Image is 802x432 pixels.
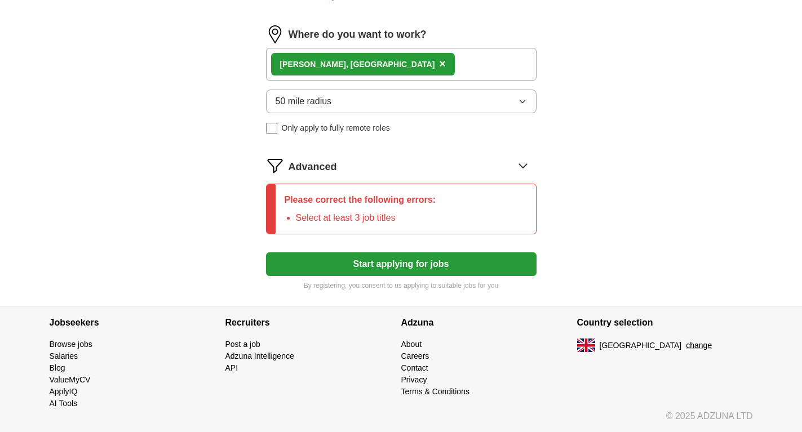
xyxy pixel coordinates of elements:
[577,307,753,339] h4: Country selection
[50,363,65,372] a: Blog
[289,159,337,175] span: Advanced
[266,280,537,291] p: By registering, you consent to us applying to suitable jobs for you
[41,409,762,432] div: © 2025 ADZUNA LTD
[686,340,712,351] button: change
[225,340,260,349] a: Post a job
[401,351,429,360] a: Careers
[289,27,427,42] label: Where do you want to work?
[225,363,238,372] a: API
[285,193,436,207] p: Please correct the following errors:
[401,375,427,384] a: Privacy
[266,157,284,175] img: filter
[600,340,682,351] span: [GEOGRAPHIC_DATA]
[266,25,284,43] img: location.png
[225,351,294,360] a: Adzuna Intelligence
[276,95,332,108] span: 50 mile radius
[401,340,422,349] a: About
[50,340,92,349] a: Browse jobs
[266,252,537,276] button: Start applying for jobs
[439,56,446,73] button: ×
[50,375,91,384] a: ValueMyCV
[50,399,78,408] a: AI Tools
[439,57,446,70] span: ×
[50,387,78,396] a: ApplyIQ
[282,122,390,134] span: Only apply to fully remote roles
[401,363,428,372] a: Contact
[280,59,435,70] div: [PERSON_NAME], [GEOGRAPHIC_DATA]
[296,211,436,225] li: Select at least 3 job titles
[266,123,277,134] input: Only apply to fully remote roles
[577,339,595,352] img: UK flag
[50,351,78,360] a: Salaries
[401,387,469,396] a: Terms & Conditions
[266,90,537,113] button: 50 mile radius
